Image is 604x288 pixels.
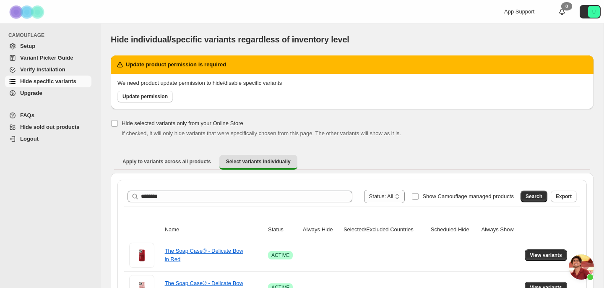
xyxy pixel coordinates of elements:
span: Export [556,193,572,200]
span: Search [526,193,542,200]
img: Camouflage [7,0,49,24]
button: Apply to variants across all products [116,155,218,168]
text: U [592,9,596,14]
a: Hide specific variants [5,76,91,87]
span: Show Camouflage managed products [422,193,514,199]
button: Avatar with initials U [580,5,601,18]
a: Hide sold out products [5,121,91,133]
th: Name [162,220,266,239]
h2: Update product permission is required [126,60,226,69]
span: Logout [20,136,39,142]
a: The Soap Case® - Delicate Bow in Red [165,248,243,262]
th: Status [266,220,300,239]
a: FAQs [5,110,91,121]
a: Variant Picker Guide [5,52,91,64]
span: Select variants individually [226,158,291,165]
button: Select variants individually [219,155,297,170]
th: Always Show [479,220,522,239]
a: Setup [5,40,91,52]
span: If checked, it will only hide variants that were specifically chosen from this page. The other va... [122,130,401,136]
span: Update permission [122,93,168,100]
th: Selected/Excluded Countries [341,220,428,239]
span: Setup [20,43,35,49]
a: Upgrade [5,87,91,99]
th: Scheduled Hide [428,220,479,239]
span: Hide individual/specific variants regardless of inventory level [111,35,349,44]
span: Upgrade [20,90,42,96]
span: Hide specific variants [20,78,76,84]
a: Open chat [569,254,594,280]
span: We need product update permission to hide/disable specific variants [117,80,282,86]
div: 0 [561,2,572,10]
span: Verify Installation [20,66,65,73]
a: Update permission [117,91,173,102]
a: Verify Installation [5,64,91,76]
span: App Support [504,8,534,15]
span: FAQs [20,112,34,118]
span: Avatar with initials U [588,6,600,18]
span: Hide selected variants only from your Online Store [122,120,243,126]
span: Apply to variants across all products [122,158,211,165]
span: ACTIVE [271,252,289,259]
span: View variants [530,252,562,259]
span: Hide sold out products [20,124,80,130]
th: Always Hide [300,220,341,239]
span: Variant Picker Guide [20,55,73,61]
span: CAMOUFLAGE [8,32,95,39]
button: Export [551,191,577,202]
button: Search [521,191,547,202]
button: View variants [525,249,567,261]
a: 0 [558,8,566,16]
a: Logout [5,133,91,145]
